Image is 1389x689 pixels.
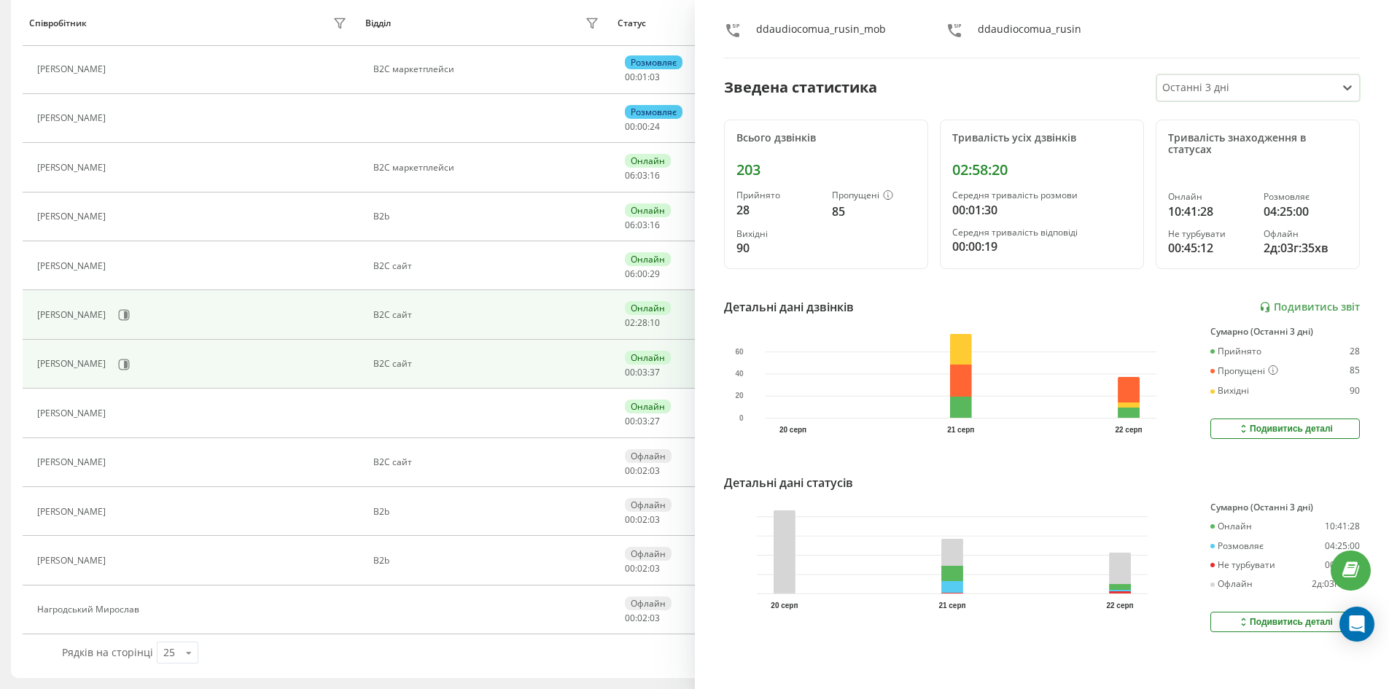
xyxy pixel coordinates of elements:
[37,113,109,123] div: [PERSON_NAME]
[637,71,647,83] span: 01
[650,562,660,575] span: 03
[625,71,635,83] span: 00
[637,169,647,182] span: 03
[625,564,660,574] div: : :
[978,22,1081,43] div: ddaudiocomua_rusin
[625,513,635,526] span: 00
[952,132,1132,144] div: Тривалість усіх дзвінків
[373,556,603,566] div: B2b
[637,219,647,231] span: 03
[952,201,1132,219] div: 00:01:30
[37,211,109,222] div: [PERSON_NAME]
[625,400,671,413] div: Онлайн
[637,464,647,477] span: 02
[1237,616,1333,628] div: Подивитись деталі
[373,163,603,173] div: B2C маркетплейси
[650,219,660,231] span: 16
[650,612,660,624] span: 03
[650,513,660,526] span: 03
[29,18,87,28] div: Співробітник
[637,120,647,133] span: 00
[373,64,603,74] div: B2C маркетплейси
[779,426,806,434] text: 20 серп
[373,359,603,369] div: B2C сайт
[625,122,660,132] div: : :
[625,464,635,477] span: 00
[373,310,603,320] div: B2C сайт
[1210,560,1275,570] div: Не турбувати
[650,120,660,133] span: 24
[1168,132,1347,157] div: Тривалість знаходження в статусах
[1168,239,1252,257] div: 00:45:12
[625,562,635,575] span: 00
[1339,607,1374,642] div: Open Intercom Messenger
[1168,229,1252,239] div: Не турбувати
[1210,327,1360,337] div: Сумарно (Останні 3 дні)
[625,105,682,119] div: Розмовляє
[625,449,672,463] div: Офлайн
[1264,229,1347,239] div: Офлайн
[650,268,660,280] span: 29
[736,239,820,257] div: 90
[1210,612,1360,632] button: Подивитись деталі
[637,316,647,329] span: 28
[625,351,671,365] div: Онлайн
[637,415,647,427] span: 03
[650,464,660,477] span: 03
[650,366,660,378] span: 37
[736,190,820,201] div: Прийнято
[1210,502,1360,513] div: Сумарно (Останні 3 дні)
[625,416,660,427] div: : :
[1312,579,1360,589] div: 2д:03г:35хв
[1210,386,1249,396] div: Вихідні
[637,513,647,526] span: 02
[365,18,391,28] div: Відділ
[625,72,660,82] div: : :
[1264,203,1347,220] div: 04:25:00
[650,415,660,427] span: 27
[1210,419,1360,439] button: Подивитись деталі
[735,370,744,378] text: 40
[947,426,974,434] text: 21 серп
[37,604,143,615] div: Нагродський Мирослав
[625,612,635,624] span: 00
[1168,203,1252,220] div: 10:41:28
[625,367,660,378] div: : :
[625,596,672,610] div: Офлайн
[163,645,175,660] div: 25
[1210,346,1261,357] div: Прийнято
[373,261,603,271] div: B2C сайт
[756,22,886,43] div: ddaudiocomua_rusin_mob
[1325,560,1360,570] div: 00:45:12
[771,602,798,610] text: 20 серп
[735,392,744,400] text: 20
[625,316,635,329] span: 02
[625,547,672,561] div: Офлайн
[373,507,603,517] div: B2b
[37,64,109,74] div: [PERSON_NAME]
[625,498,672,512] div: Офлайн
[736,201,820,219] div: 28
[625,120,635,133] span: 00
[37,408,109,419] div: [PERSON_NAME]
[1264,192,1347,202] div: Розмовляє
[1237,423,1333,435] div: Подивитись деталі
[373,457,603,467] div: B2C сайт
[650,169,660,182] span: 16
[650,316,660,329] span: 10
[625,219,635,231] span: 06
[637,268,647,280] span: 00
[625,154,671,168] div: Онлайн
[1210,579,1253,589] div: Офлайн
[724,77,877,98] div: Зведена статистика
[1264,239,1347,257] div: 2д:03г:35хв
[625,415,635,427] span: 00
[37,457,109,467] div: [PERSON_NAME]
[739,414,743,422] text: 0
[625,366,635,378] span: 00
[1350,365,1360,377] div: 85
[952,227,1132,238] div: Середня тривалість відповіді
[625,55,682,69] div: Розмовляє
[1115,426,1142,434] text: 22 серп
[736,132,916,144] div: Всього дзвінків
